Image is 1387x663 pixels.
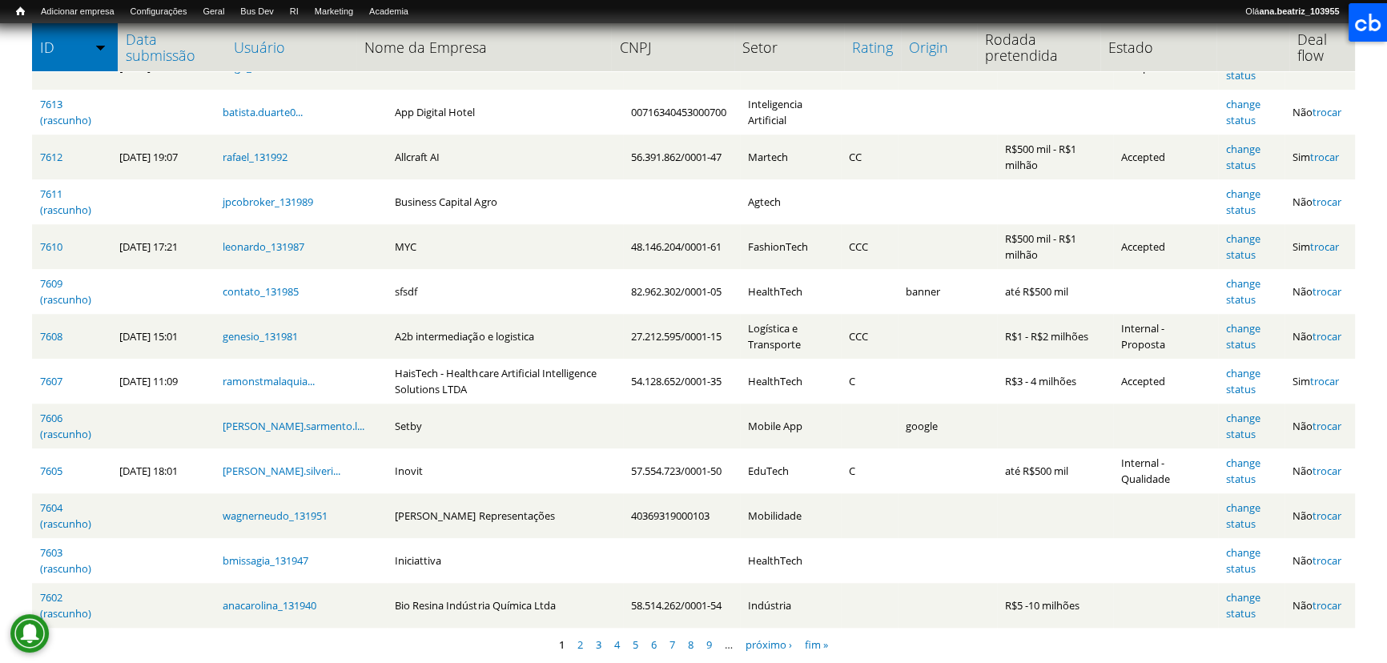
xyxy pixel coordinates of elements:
a: wagnerneudo_131951 [223,508,328,523]
a: 7606 (rascunho) [40,411,91,441]
a: change status [1226,500,1260,531]
a: change status [1226,142,1260,172]
td: Não [1284,448,1355,493]
a: 7603 (rascunho) [40,545,91,576]
a: trocar [1310,150,1339,164]
td: Não [1284,314,1355,359]
a: Início [8,4,33,19]
a: Bus Dev [232,4,282,20]
a: fim » [805,637,828,651]
td: R$1 - R$2 milhões [997,314,1113,359]
td: Sim [1284,135,1355,179]
a: trocar [1313,284,1341,299]
td: 48.146.204/0001-61 [623,224,740,269]
a: trocar [1313,508,1341,523]
a: anacarolina_131940 [223,598,316,613]
a: 7607 [40,374,62,388]
a: trocar [1313,464,1341,478]
td: banner [898,269,997,314]
a: trocar [1310,374,1339,388]
td: google [898,404,997,448]
td: R$3 - 4 milhões [997,359,1113,404]
td: Allcraft AI [387,135,622,179]
a: bmissagia_131947 [223,553,308,568]
a: Usuário [234,39,348,55]
td: 58.514.262/0001-54 [623,583,740,628]
a: 7611 (rascunho) [40,187,91,217]
td: 82.962.302/0001-05 [623,269,740,314]
td: Não [1284,583,1355,628]
td: App Digital Hotel [387,90,622,135]
a: Adicionar empresa [33,4,123,20]
a: Origin [909,39,969,55]
td: MYC [387,224,622,269]
a: Geral [195,4,232,20]
a: 6 [651,637,657,651]
td: Business Capital Agro [387,179,622,224]
td: HealthTech [740,538,841,583]
a: 9 [706,637,712,651]
a: batista.duarte0... [223,105,303,119]
a: 4 [614,637,620,651]
a: jpcobroker_131989 [223,195,313,209]
a: 7604 (rascunho) [40,500,91,531]
a: contato_131985 [223,284,299,299]
a: trocar [1313,598,1341,613]
a: change status [1226,545,1260,576]
a: change status [1226,590,1260,621]
a: Academia [361,4,416,20]
a: change status [1226,411,1260,441]
a: change status [1226,456,1260,486]
td: Sim [1284,359,1355,404]
td: [PERSON_NAME] Representações [387,493,622,538]
td: CCC [841,314,898,359]
a: 7605 [40,464,62,478]
td: sfsdf [387,269,622,314]
a: 3 [596,637,601,651]
td: 00716340453000700 [623,90,740,135]
td: Agtech [740,179,841,224]
td: Internal - Proposta [1113,314,1218,359]
td: Accepted [1113,359,1218,404]
a: 2 [577,637,583,651]
a: 7610 [40,239,62,254]
td: FashionTech [740,224,841,269]
a: Oláana.beatriz_103955 [1237,4,1347,20]
td: Sim [1284,224,1355,269]
a: 7608 [40,329,62,344]
a: 7613 (rascunho) [40,97,91,127]
a: trocar [1310,239,1339,254]
th: CNPJ [611,23,734,71]
a: [PERSON_NAME].sarmento.l... [223,419,364,433]
td: Inteligencia Artificial [740,90,841,135]
td: Accepted [1113,135,1218,179]
td: Não [1284,404,1355,448]
a: Marketing [307,4,361,20]
td: Logística e Transporte [740,314,841,359]
td: CC [841,135,898,179]
td: Não [1284,269,1355,314]
th: Rodada pretendida [977,23,1100,71]
td: CCC [841,224,898,269]
a: 7 [669,637,675,651]
a: próximo › [746,637,792,651]
td: Mobile App [740,404,841,448]
li: 1 [554,632,570,657]
a: leonardo_131987 [223,239,304,254]
a: trocar [1313,105,1341,119]
td: até R$500 mil [997,448,1113,493]
li: … [720,632,738,657]
td: C [841,448,898,493]
a: Data submissão [126,31,218,63]
img: ordem crescente [95,42,106,52]
td: Internal - Qualidade [1113,448,1218,493]
a: genesio_131981 [223,329,298,344]
td: Bio Resina Indústria Química Ltda [387,583,622,628]
a: 7609 (rascunho) [40,276,91,307]
a: Sair [1347,4,1379,20]
td: A2b intermediação e logistica [387,314,622,359]
a: 8 [688,637,693,651]
td: [DATE] 15:01 [111,314,215,359]
a: ID [40,39,110,55]
td: Accepted [1113,224,1218,269]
